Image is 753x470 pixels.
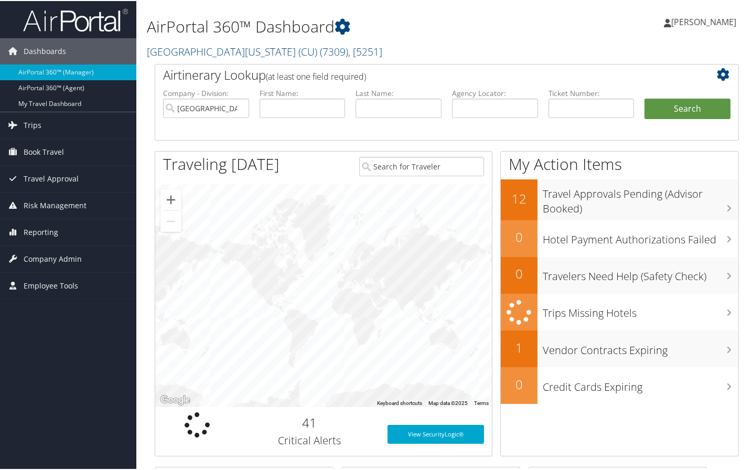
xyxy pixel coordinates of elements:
a: 1Vendor Contracts Expiring [501,329,738,366]
label: Company - Division: [163,87,249,98]
h2: 12 [501,189,537,207]
h2: 0 [501,264,537,282]
span: Reporting [24,218,58,244]
h2: Airtinerary Lookup [163,65,682,83]
h3: Travelers Need Help (Safety Check) [543,263,738,283]
span: Travel Approval [24,165,79,191]
a: [PERSON_NAME] [664,5,747,37]
h3: Credit Cards Expiring [543,373,738,393]
h2: 1 [501,338,537,356]
span: ( 7309 ) [320,44,348,58]
h1: Traveling [DATE] [163,152,279,174]
h3: Vendor Contracts Expiring [543,337,738,357]
h2: 41 [247,413,371,431]
h2: 0 [501,227,537,245]
img: airportal-logo.png [23,7,128,31]
h3: Travel Approvals Pending (Advisor Booked) [543,180,738,215]
a: Open this area in Google Maps (opens a new window) [158,392,192,406]
a: Terms (opens in new tab) [474,399,489,405]
h3: Hotel Payment Authorizations Failed [543,226,738,246]
button: Zoom out [160,210,181,231]
span: Dashboards [24,37,66,63]
span: Book Travel [24,138,64,164]
label: Agency Locator: [452,87,538,98]
h3: Critical Alerts [247,432,371,447]
h1: My Action Items [501,152,738,174]
a: 0Travelers Need Help (Safety Check) [501,256,738,293]
h1: AirPortal 360™ Dashboard [147,15,547,37]
a: Trips Missing Hotels [501,293,738,330]
button: Keyboard shortcuts [377,399,422,406]
button: Search [644,98,730,119]
a: 0Credit Cards Expiring [501,366,738,403]
span: Employee Tools [24,272,78,298]
input: Search for Traveler [359,156,483,175]
span: , [ 5251 ] [348,44,382,58]
a: 12Travel Approvals Pending (Advisor Booked) [501,178,738,219]
h3: Trips Missing Hotels [543,300,738,319]
span: Company Admin [24,245,82,271]
span: Map data ©2025 [428,399,468,405]
a: 0Hotel Payment Authorizations Failed [501,219,738,256]
a: View SecurityLogic® [388,424,484,443]
span: (at least one field required) [266,70,366,81]
button: Zoom in [160,188,181,209]
label: First Name: [260,87,346,98]
span: Risk Management [24,191,87,218]
img: Google [158,392,192,406]
h2: 0 [501,375,537,392]
span: Trips [24,111,41,137]
a: [GEOGRAPHIC_DATA][US_STATE] (CU) [147,44,382,58]
label: Last Name: [356,87,442,98]
span: [PERSON_NAME] [671,15,736,27]
label: Ticket Number: [548,87,634,98]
